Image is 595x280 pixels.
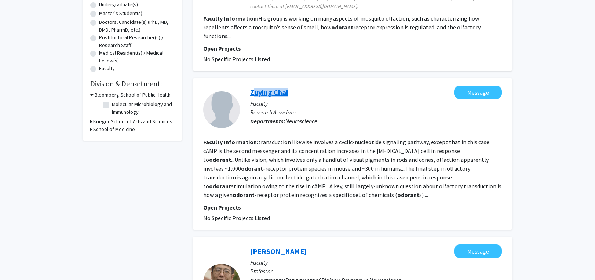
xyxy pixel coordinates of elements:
[6,247,31,274] iframe: Chat
[90,79,175,88] h2: Division & Department:
[241,165,263,172] b: odorant
[99,34,175,49] label: Postdoctoral Researcher(s) / Research Staff
[209,156,231,163] b: odorant
[203,203,502,212] p: Open Projects
[95,91,171,99] h3: Bloomberg School of Public Health
[285,117,317,125] span: Neuroscience
[203,44,502,53] p: Open Projects
[203,138,501,199] fg-read-more: transduction likewise involves a cyclic-nucleotide signaling pathway, except that in this case cA...
[203,15,481,40] fg-read-more: His group is working on many aspects of mosquito olfaction, such as characterizing how repellents...
[203,15,258,22] b: Faculty Information:
[397,191,419,199] b: odorant
[203,214,270,222] span: No Specific Projects Listed
[250,99,502,108] p: Faculty
[250,247,307,256] a: [PERSON_NAME]
[331,23,353,31] b: odorant
[250,108,502,117] p: Research Associate
[203,55,270,63] span: No Specific Projects Listed
[99,18,175,34] label: Doctoral Candidate(s) (PhD, MD, DMD, PharmD, etc.)
[99,1,138,8] label: Undergraduate(s)
[250,258,502,267] p: Faculty
[99,49,175,65] label: Medical Resident(s) / Medical Fellow(s)
[93,118,172,126] h3: Krieger School of Arts and Sciences
[454,244,502,258] button: Message Haiqing Zhao
[112,101,173,116] label: Molecular Microbiology and Immunology
[250,267,502,276] p: Professor
[209,182,231,190] b: odorant
[203,138,258,146] b: Faculty Information:
[250,88,288,97] a: Zuying Chai
[93,126,135,133] h3: School of Medicine
[250,117,285,125] b: Departments:
[233,191,255,199] b: odorant
[99,10,142,17] label: Master's Student(s)
[99,65,115,72] label: Faculty
[454,86,502,99] button: Message Zuying Chai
